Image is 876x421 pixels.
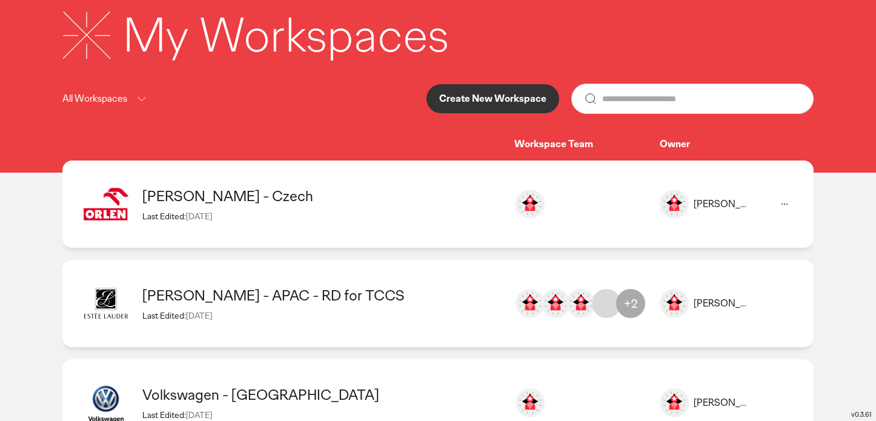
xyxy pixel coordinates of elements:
[142,310,502,321] div: Last Edited:
[142,286,502,305] div: Estee Lauder - APAC - RD for TCCS
[616,289,645,318] div: +2
[186,409,212,420] span: [DATE]
[142,187,502,205] div: ORLEN - Czech
[660,388,689,417] img: image
[660,289,689,318] img: image
[516,190,545,219] img: jakub.hodbod@ogilvy.com
[426,84,559,113] button: Create New Workspace
[142,211,502,222] div: Last Edited:
[186,310,212,321] span: [DATE]
[123,4,449,67] div: My Workspaces
[660,190,689,219] img: image
[660,138,794,151] div: Owner
[82,279,130,328] img: image
[82,180,130,228] img: image
[516,388,545,417] img: zoe.willems@ogilvy.co.za
[516,289,545,318] img: eugene.lai@ogilvy.com
[541,289,570,318] img: genevieve.tan@ogilvy.com
[186,211,212,222] span: [DATE]
[62,91,127,107] p: All Workspaces
[694,397,751,409] div: [PERSON_NAME]
[142,409,502,420] div: Last Edited:
[439,94,546,104] p: Create New Workspace
[514,138,660,151] div: Workspace Team
[142,385,502,404] div: Volkswagen - South Africa
[694,297,751,310] div: [PERSON_NAME]
[566,289,596,318] img: genevieve.tan@verticurl.com
[694,198,751,211] div: [PERSON_NAME]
